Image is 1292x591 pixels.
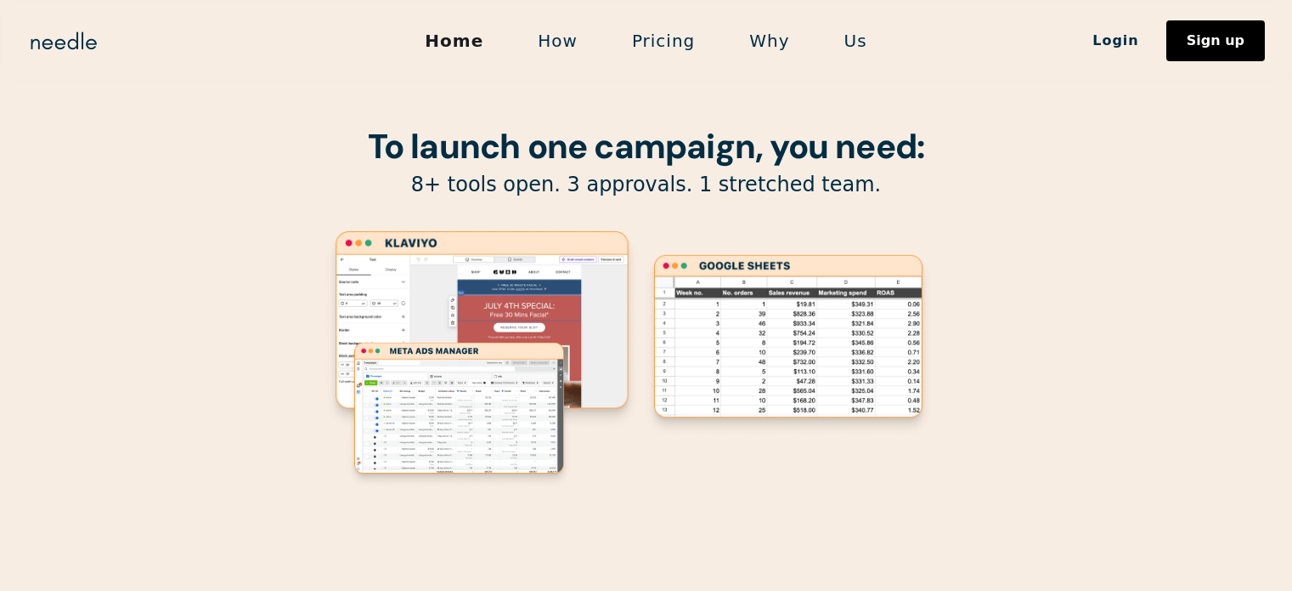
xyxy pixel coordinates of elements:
a: Why [722,23,816,59]
a: Home [398,23,511,59]
a: Sign up [1166,20,1265,61]
p: 8+ tools open. 3 approvals. 1 stretched team. [213,172,1080,198]
a: How [511,23,605,59]
a: Us [817,23,894,59]
a: Pricing [605,23,722,59]
div: Sign up [1187,34,1244,48]
strong: To launch one campaign, you need: [368,124,925,168]
a: Login [1065,26,1166,55]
